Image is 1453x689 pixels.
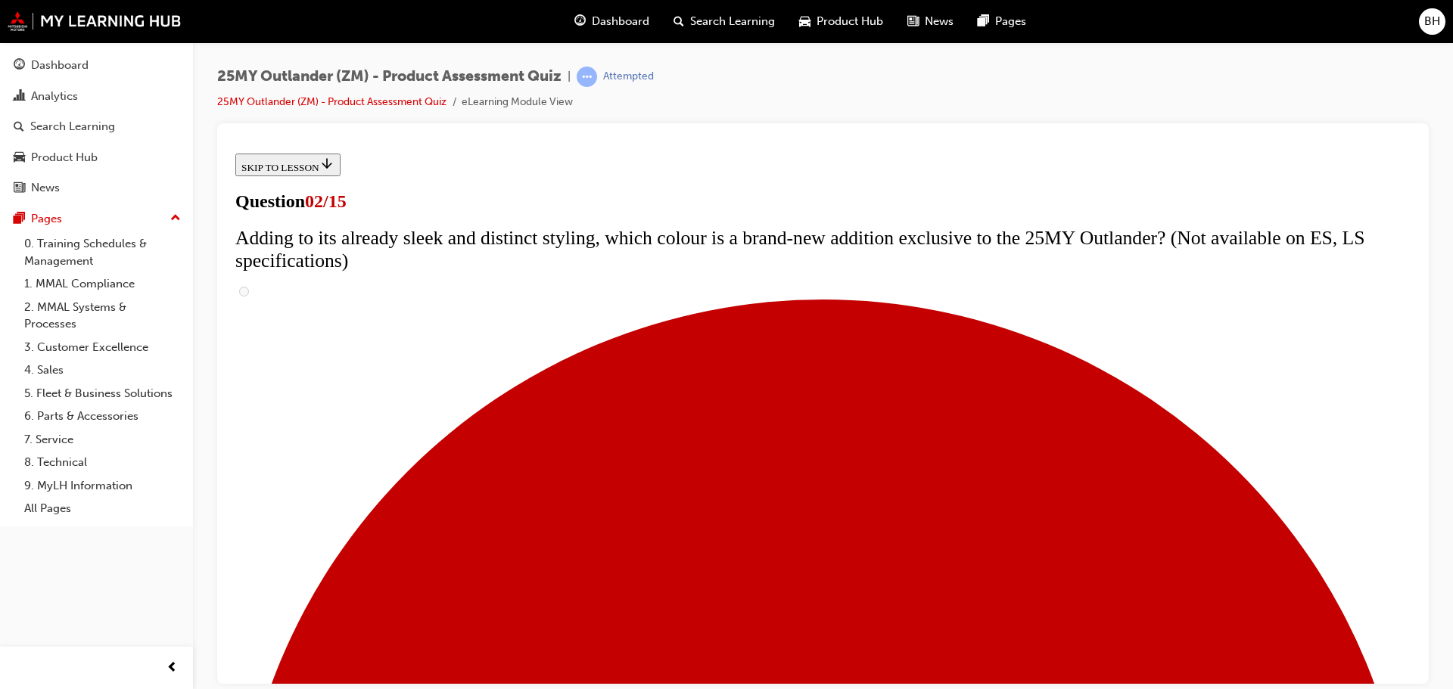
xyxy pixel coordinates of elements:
button: BH [1419,8,1445,35]
div: Search Learning [30,118,115,135]
span: guage-icon [574,12,586,31]
a: search-iconSearch Learning [661,6,787,37]
a: Product Hub [6,144,187,172]
span: News [925,13,954,30]
img: mmal [8,11,182,31]
span: SKIP TO LESSON [12,14,105,26]
div: Product Hub [31,149,98,166]
a: 7. Service [18,428,187,452]
a: 3. Customer Excellence [18,336,187,359]
span: Pages [995,13,1026,30]
li: eLearning Module View [462,94,573,111]
span: guage-icon [14,59,25,73]
span: learningRecordVerb_ATTEMPT-icon [577,67,597,87]
a: Dashboard [6,51,187,79]
span: news-icon [14,182,25,195]
button: DashboardAnalyticsSearch LearningProduct HubNews [6,48,187,205]
button: SKIP TO LESSON [6,6,111,29]
span: chart-icon [14,90,25,104]
a: Analytics [6,82,187,110]
div: Attempted [603,70,654,84]
span: pages-icon [978,12,989,31]
span: Product Hub [817,13,883,30]
a: 8. Technical [18,451,187,474]
a: car-iconProduct Hub [787,6,895,37]
div: News [31,179,60,197]
span: news-icon [907,12,919,31]
a: 2. MMAL Systems & Processes [18,296,187,336]
span: search-icon [674,12,684,31]
a: 4. Sales [18,358,187,382]
a: 9. MyLH Information [18,474,187,498]
div: Pages [31,210,62,228]
a: 0. Training Schedules & Management [18,232,187,272]
a: 1. MMAL Compliance [18,272,187,296]
span: search-icon [14,120,24,134]
span: prev-icon [166,659,178,678]
span: pages-icon [14,213,25,226]
button: Pages [6,205,187,233]
a: news-iconNews [895,6,966,37]
span: 25MY Outlander (ZM) - Product Assessment Quiz [217,68,562,85]
span: car-icon [14,151,25,165]
span: BH [1424,13,1440,30]
a: pages-iconPages [966,6,1038,37]
span: up-icon [170,209,181,228]
div: Dashboard [31,57,89,74]
a: News [6,174,187,202]
a: All Pages [18,497,187,520]
span: Dashboard [592,13,649,30]
span: | [568,68,571,85]
a: 6. Parts & Accessories [18,405,187,428]
div: Analytics [31,88,78,105]
a: 25MY Outlander (ZM) - Product Assessment Quiz [217,95,446,108]
span: car-icon [799,12,811,31]
a: 5. Fleet & Business Solutions [18,382,187,405]
span: Search Learning [690,13,775,30]
a: guage-iconDashboard [562,6,661,37]
a: Search Learning [6,113,187,141]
